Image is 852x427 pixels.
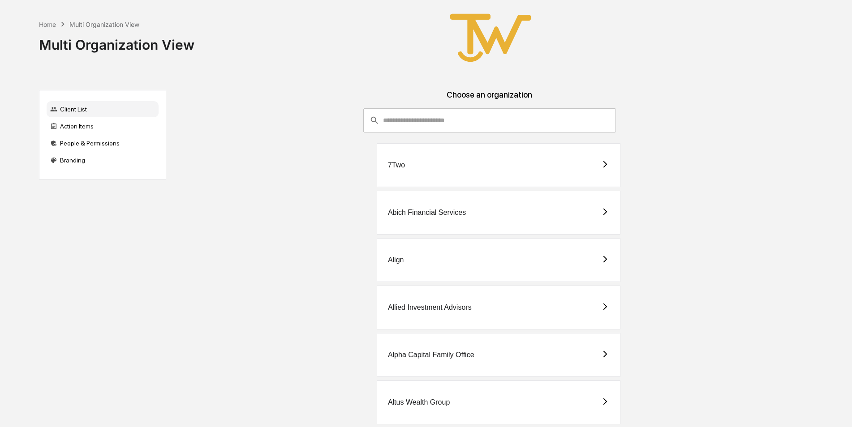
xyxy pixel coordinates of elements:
div: Allied Investment Advisors [388,303,472,312]
div: Alpha Capital Family Office [388,351,474,359]
div: Home [39,21,56,28]
div: Align [388,256,404,264]
div: Multi Organization View [69,21,139,28]
div: People & Permissions [47,135,159,151]
div: Altus Wealth Group [388,398,450,406]
div: Client List [47,101,159,117]
div: consultant-dashboard__filter-organizations-search-bar [363,108,616,132]
img: True West [446,7,535,68]
div: 7Two [388,161,405,169]
div: Choose an organization [173,90,806,108]
div: Action Items [47,118,159,134]
div: Multi Organization View [39,30,194,53]
div: Abich Financial Services [388,209,466,217]
div: Branding [47,152,159,168]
